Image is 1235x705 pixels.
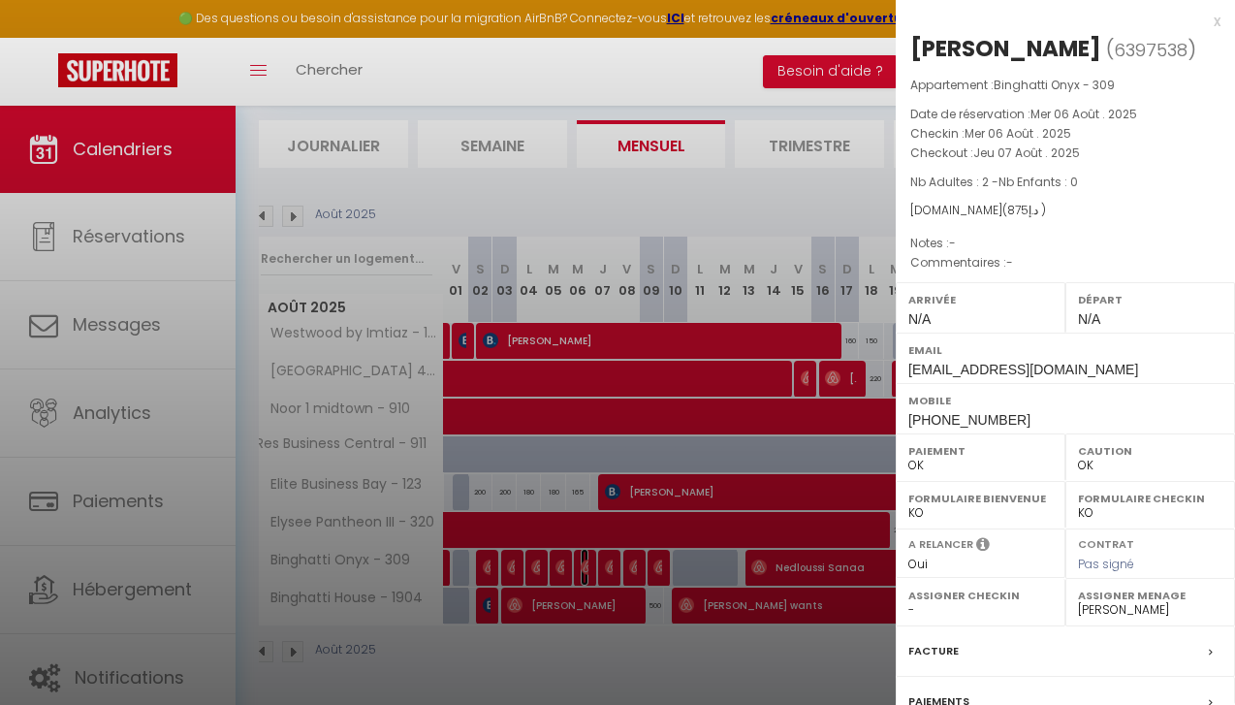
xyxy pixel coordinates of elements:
[1078,290,1222,309] label: Départ
[908,536,973,553] label: A relancer
[998,174,1078,190] span: Nb Enfants : 0
[908,311,931,327] span: N/A
[908,641,959,661] label: Facture
[908,441,1053,461] label: Paiement
[910,33,1101,64] div: [PERSON_NAME]
[1114,38,1187,62] span: 6397538
[1002,202,1046,218] span: ( د.إ )
[1007,202,1029,218] span: 875
[965,125,1071,142] span: Mer 06 Août . 2025
[1078,586,1222,605] label: Assigner Menage
[973,144,1080,161] span: Jeu 07 Août . 2025
[908,586,1053,605] label: Assigner Checkin
[1106,36,1196,63] span: ( )
[908,412,1030,428] span: [PHONE_NUMBER]
[908,340,1222,360] label: Email
[910,174,1078,190] span: Nb Adultes : 2 -
[976,536,990,558] i: Sélectionner OUI si vous souhaiter envoyer les séquences de messages post-checkout
[908,362,1138,377] span: [EMAIL_ADDRESS][DOMAIN_NAME]
[1078,489,1222,508] label: Formulaire Checkin
[910,234,1220,253] p: Notes :
[908,489,1053,508] label: Formulaire Bienvenue
[949,235,956,251] span: -
[910,124,1220,144] p: Checkin :
[1078,311,1100,327] span: N/A
[1078,441,1222,461] label: Caution
[994,77,1115,93] span: Binghatti Onyx - 309
[1030,106,1137,122] span: Mer 06 Août . 2025
[1078,536,1134,549] label: Contrat
[1078,556,1134,572] span: Pas signé
[908,391,1222,410] label: Mobile
[910,202,1220,220] div: [DOMAIN_NAME]
[910,105,1220,124] p: Date de réservation :
[908,290,1053,309] label: Arrivée
[910,144,1220,163] p: Checkout :
[1006,254,1013,271] span: -
[910,253,1220,272] p: Commentaires :
[896,10,1220,33] div: x
[16,8,74,66] button: Ouvrir le widget de chat LiveChat
[910,76,1220,95] p: Appartement :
